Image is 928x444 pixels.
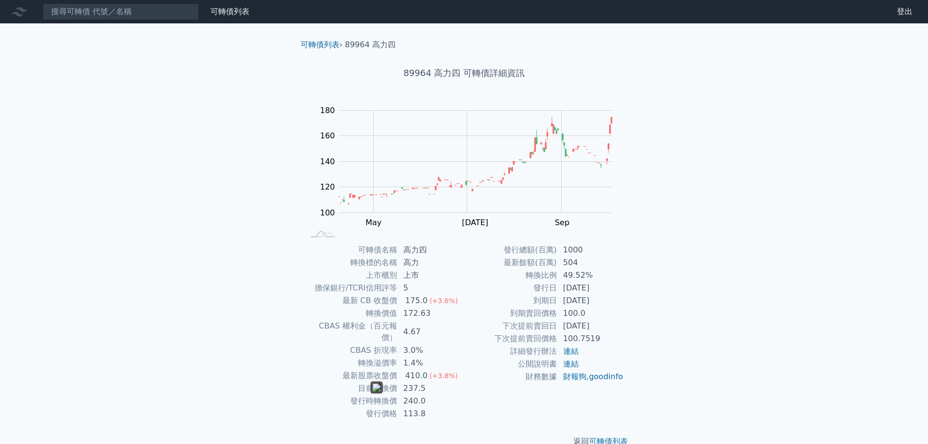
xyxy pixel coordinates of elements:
td: , [557,370,624,383]
td: 可轉債名稱 [304,244,398,256]
td: 172.63 [398,307,464,320]
td: 最新股票收盤價 [304,369,398,382]
td: CBAS 權利金（百元報價） [304,320,398,344]
td: 轉換標的名稱 [304,256,398,269]
g: Chart [315,106,627,227]
td: 下次提前賣回日 [464,320,557,332]
td: 240.0 [398,395,464,407]
td: 高力 [398,256,464,269]
tspan: 180 [320,106,335,115]
a: 可轉債列表 [301,40,340,49]
li: 89964 高力四 [345,39,396,51]
td: 上市 [398,269,464,282]
tspan: 120 [320,182,335,192]
td: 3.0% [398,344,464,357]
td: 1.4% [398,357,464,369]
li: › [301,39,342,51]
h1: 89964 高力四 可轉債詳細資訊 [293,66,636,80]
td: [DATE] [557,282,624,294]
a: 連結 [563,347,579,356]
a: 連結 [563,359,579,368]
tspan: 100 [320,208,335,217]
td: CBAS 折現率 [304,344,398,357]
a: 登出 [889,4,920,19]
td: 4.67 [398,320,464,344]
td: 公開說明書 [464,358,557,370]
td: 到期日 [464,294,557,307]
td: 100.7519 [557,332,624,345]
td: 1000 [557,244,624,256]
td: 轉換價值 [304,307,398,320]
td: 最新 CB 收盤價 [304,294,398,307]
a: 可轉債列表 [210,7,249,16]
a: goodinfo [589,372,623,381]
td: 發行價格 [304,407,398,420]
div: 410.0 [403,370,430,382]
td: 上市櫃別 [304,269,398,282]
td: 轉換溢價率 [304,357,398,369]
td: 504 [557,256,624,269]
td: 下次提前賣回價格 [464,332,557,345]
td: 擔保銀行/TCRI信用評等 [304,282,398,294]
td: 100.0 [557,307,624,320]
span: (+3.8%) [430,372,458,380]
tspan: 160 [320,131,335,140]
td: 轉換比例 [464,269,557,282]
td: 詳細發行辦法 [464,345,557,358]
td: 237.5 [398,382,464,395]
tspan: 140 [320,157,335,166]
tspan: May [365,218,381,227]
td: 高力四 [398,244,464,256]
td: 49.52% [557,269,624,282]
tspan: Sep [555,218,569,227]
td: 目前轉換價 [304,382,398,395]
td: 到期賣回價格 [464,307,557,320]
td: 財務數據 [464,370,557,383]
td: 發行總額(百萬) [464,244,557,256]
td: [DATE] [557,294,624,307]
g: Series [339,117,612,204]
td: 發行時轉換價 [304,395,398,407]
td: [DATE] [557,320,624,332]
td: 發行日 [464,282,557,294]
td: 5 [398,282,464,294]
td: 最新餘額(百萬) [464,256,557,269]
a: 財報狗 [563,372,587,381]
span: (+3.6%) [430,297,458,305]
div: 175.0 [403,295,430,307]
td: 113.8 [398,407,464,420]
input: 搜尋可轉債 代號／名稱 [43,3,199,20]
tspan: [DATE] [462,218,488,227]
